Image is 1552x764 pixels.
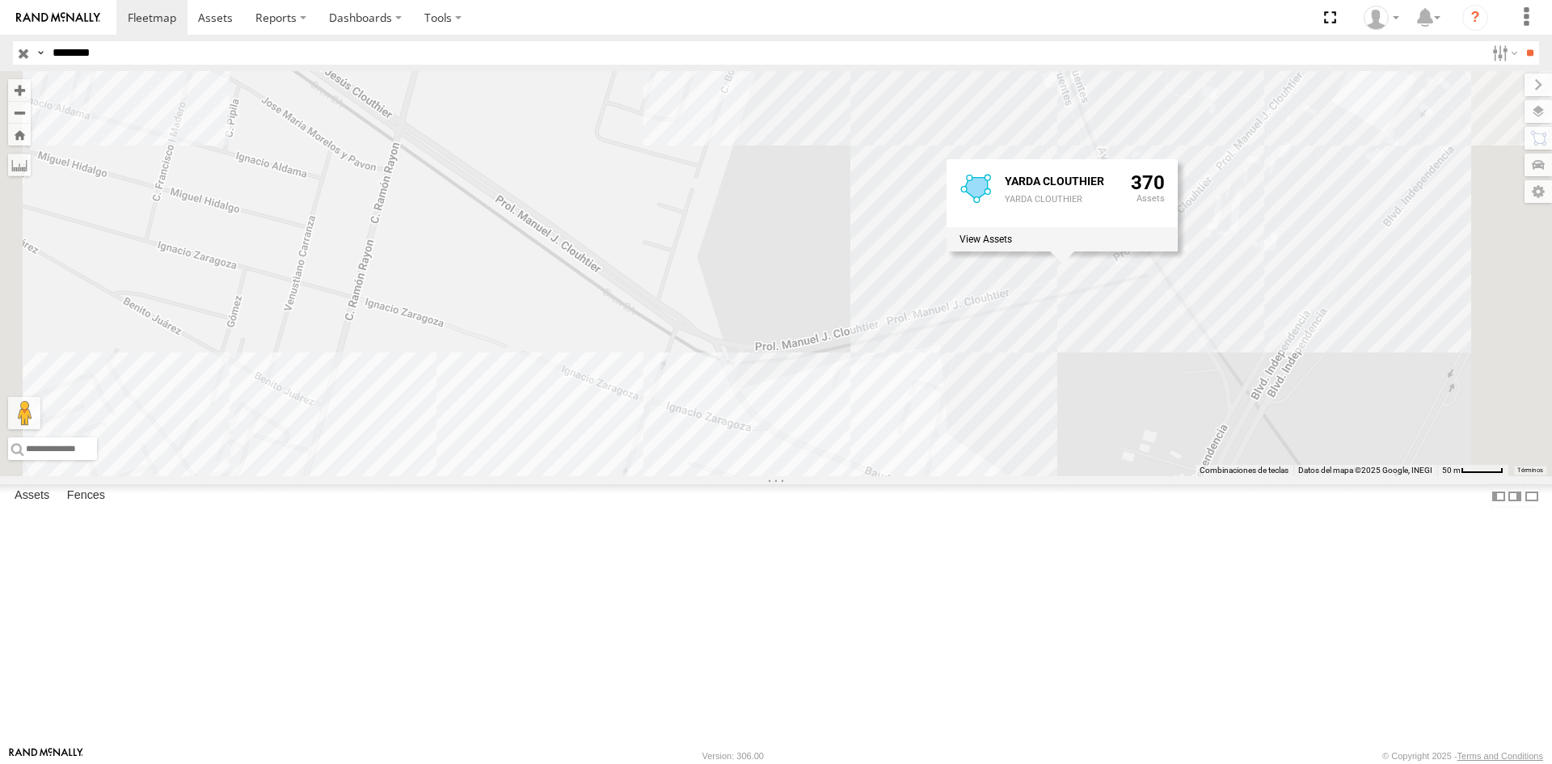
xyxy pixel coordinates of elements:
[959,234,1012,245] label: View assets associated with this fence
[1298,466,1432,475] span: Datos del mapa ©2025 Google, INEGI
[8,154,31,176] label: Measure
[1358,6,1405,30] div: Irving Rodriguez
[1005,194,1118,204] div: YARDA CLOUTHIER
[1462,5,1488,31] i: ?
[1524,484,1540,508] label: Hide Summary Table
[34,41,47,65] label: Search Query
[1486,41,1520,65] label: Search Filter Options
[8,124,31,146] button: Zoom Home
[16,12,100,23] img: rand-logo.svg
[1382,751,1543,761] div: © Copyright 2025 -
[702,751,764,761] div: Version: 306.00
[1200,465,1288,476] button: Combinaciones de teclas
[1491,484,1507,508] label: Dock Summary Table to the Left
[1507,484,1523,508] label: Dock Summary Table to the Right
[8,397,40,429] button: Arrastra al hombrecito al mapa para abrir Street View
[1525,180,1552,203] label: Map Settings
[1517,467,1543,474] a: Términos
[8,79,31,101] button: Zoom in
[1457,751,1543,761] a: Terms and Conditions
[9,748,83,764] a: Visit our Website
[8,101,31,124] button: Zoom out
[1442,466,1461,475] span: 50 m
[1005,175,1118,188] div: Fence Name - YARDA CLOUTHIER
[59,485,113,508] label: Fences
[1437,465,1508,476] button: Escala del mapa: 50 m por 49 píxeles
[6,485,57,508] label: Assets
[1131,172,1165,224] div: 370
